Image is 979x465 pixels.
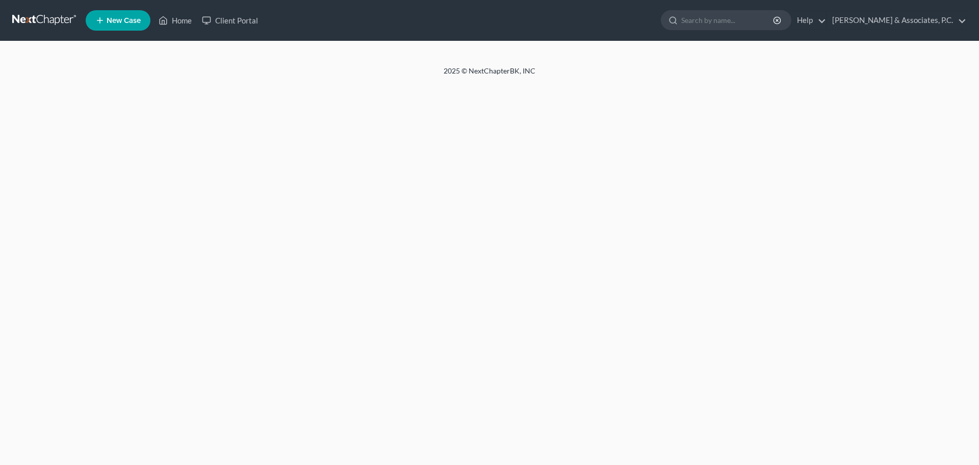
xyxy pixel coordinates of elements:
span: New Case [107,17,141,25]
a: [PERSON_NAME] & Associates, P.C. [827,11,966,30]
a: Help [792,11,826,30]
a: Home [153,11,197,30]
input: Search by name... [681,11,775,30]
a: Client Portal [197,11,263,30]
div: 2025 © NextChapterBK, INC [199,66,780,84]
